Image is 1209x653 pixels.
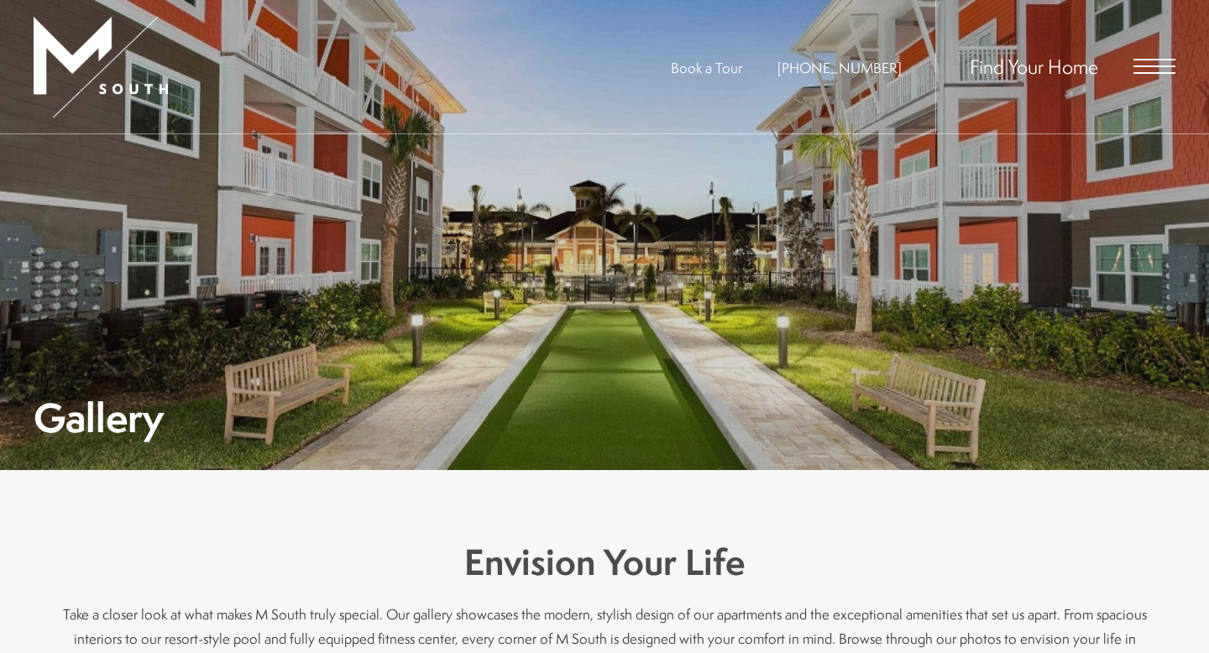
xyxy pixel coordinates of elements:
img: MSouth [34,17,168,118]
a: Book a Tour [671,58,742,77]
a: Find Your Home [970,53,1098,80]
a: Call Us at 813-570-8014 [777,58,902,77]
h1: Gallery [34,399,164,436]
span: [PHONE_NUMBER] [777,58,902,77]
h3: Envision Your Life [59,537,1150,588]
button: Open Menu [1133,59,1175,74]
